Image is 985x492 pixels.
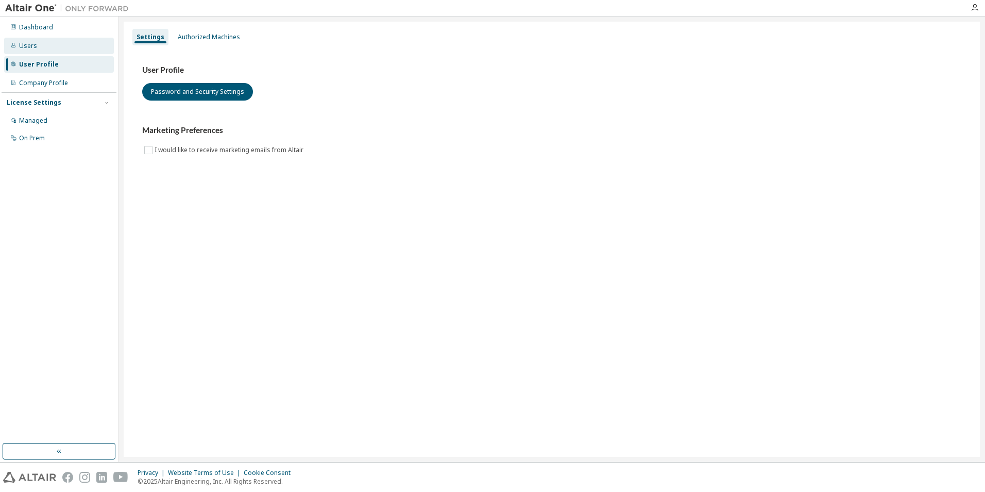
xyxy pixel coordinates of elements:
img: youtube.svg [113,472,128,483]
div: Privacy [138,469,168,477]
div: User Profile [19,60,59,69]
h3: Marketing Preferences [142,125,961,136]
img: linkedin.svg [96,472,107,483]
h3: User Profile [142,65,961,75]
p: © 2025 Altair Engineering, Inc. All Rights Reserved. [138,477,297,486]
div: Dashboard [19,23,53,31]
div: Managed [19,117,47,125]
div: Settings [137,33,164,41]
img: facebook.svg [62,472,73,483]
img: altair_logo.svg [3,472,56,483]
img: instagram.svg [79,472,90,483]
img: Altair One [5,3,134,13]
button: Password and Security Settings [142,83,253,101]
div: License Settings [7,99,61,107]
div: Cookie Consent [244,469,297,477]
div: On Prem [19,134,45,142]
div: Company Profile [19,79,68,87]
label: I would like to receive marketing emails from Altair [155,144,305,156]
div: Users [19,42,37,50]
div: Website Terms of Use [168,469,244,477]
div: Authorized Machines [178,33,240,41]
